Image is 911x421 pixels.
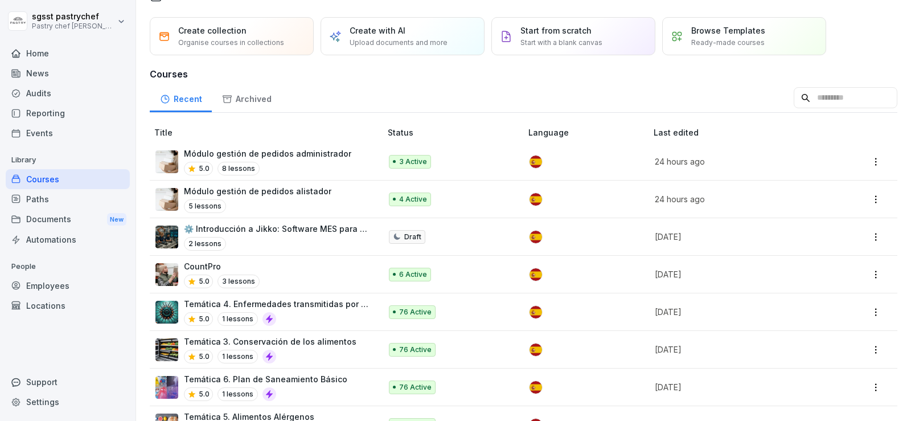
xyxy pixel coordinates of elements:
p: People [6,257,130,276]
a: Paths [6,189,130,209]
img: es.svg [530,231,542,243]
div: Documents [6,209,130,230]
p: Módulo gestión de pedidos alistador [184,185,331,197]
p: 8 lessons [218,162,260,175]
img: ob1temx17qa248jtpkauy3pv.png [155,338,178,361]
p: 5.0 [199,276,210,287]
p: Status [388,126,524,138]
p: 1 lessons [218,312,258,326]
p: 76 Active [399,345,432,355]
img: es.svg [530,193,542,206]
a: Automations [6,230,130,250]
img: es.svg [530,381,542,394]
p: 3 lessons [218,275,260,288]
p: Title [154,126,383,138]
a: Audits [6,83,130,103]
p: CountPro [184,260,260,272]
img: txp9jo0aqkvplb2936hgnpad.png [155,226,178,248]
img: es.svg [530,268,542,281]
p: [DATE] [655,381,822,393]
img: nanuqyb3jmpxevmk16xmqivn.png [155,263,178,286]
p: Library [6,151,130,169]
p: 5.0 [199,351,210,362]
p: 5.0 [199,314,210,324]
p: 76 Active [399,382,432,393]
a: DocumentsNew [6,209,130,230]
p: 24 hours ago [655,156,822,167]
p: [DATE] [655,344,822,355]
img: iaen9j96uzhvjmkazu9yscya.png [155,150,178,173]
p: 2 lessons [184,237,226,251]
p: Create with AI [350,24,405,36]
p: Pastry chef [PERSON_NAME] y Cocina gourmet [32,22,115,30]
a: Courses [6,169,130,189]
a: Home [6,43,130,63]
p: Upload documents and more [350,38,448,48]
p: Draft [404,232,421,242]
a: Reporting [6,103,130,123]
p: ⚙️ Introducción a Jikko: Software MES para Producción [184,223,370,235]
p: Start from scratch [520,24,592,36]
p: Módulo gestión de pedidos administrador [184,148,351,160]
p: Ready-made courses [691,38,765,48]
h3: Courses [150,67,897,81]
a: News [6,63,130,83]
p: 4 Active [399,194,427,205]
img: es.svg [530,156,542,168]
img: frq77ysdix3y9as6qvhv4ihg.png [155,301,178,324]
p: Language [528,126,649,138]
p: Browse Templates [691,24,765,36]
p: 1 lessons [218,387,258,401]
p: Organise courses in collections [178,38,284,48]
p: 1 lessons [218,350,258,363]
p: 5.0 [199,389,210,399]
img: mhb727d105t9k4tb0y7eu9rv.png [155,376,178,399]
a: Events [6,123,130,143]
img: es.svg [530,306,542,318]
a: Archived [212,83,281,112]
p: Temática 6. Plan de Saneamiento Básico [184,373,347,385]
p: 24 hours ago [655,193,822,205]
p: Create collection [178,24,247,36]
p: 5 lessons [184,199,226,213]
p: Last edited [654,126,835,138]
p: sgsst pastrychef [32,12,115,22]
p: Temática 3. Conservación de los alimentos [184,336,356,348]
p: 3 Active [399,157,427,167]
div: Support [6,372,130,392]
p: [DATE] [655,231,822,243]
a: Employees [6,276,130,296]
a: Settings [6,392,130,412]
p: 6 Active [399,269,427,280]
p: Start with a blank canvas [520,38,602,48]
a: Locations [6,296,130,316]
p: [DATE] [655,268,822,280]
div: New [107,213,126,226]
p: 76 Active [399,307,432,317]
img: iaen9j96uzhvjmkazu9yscya.png [155,188,178,211]
p: [DATE] [655,306,822,318]
a: Recent [150,83,212,112]
p: Temática 4. Enfermedades transmitidas por alimentos ETA'S [184,298,370,310]
img: es.svg [530,344,542,356]
p: 5.0 [199,164,210,174]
